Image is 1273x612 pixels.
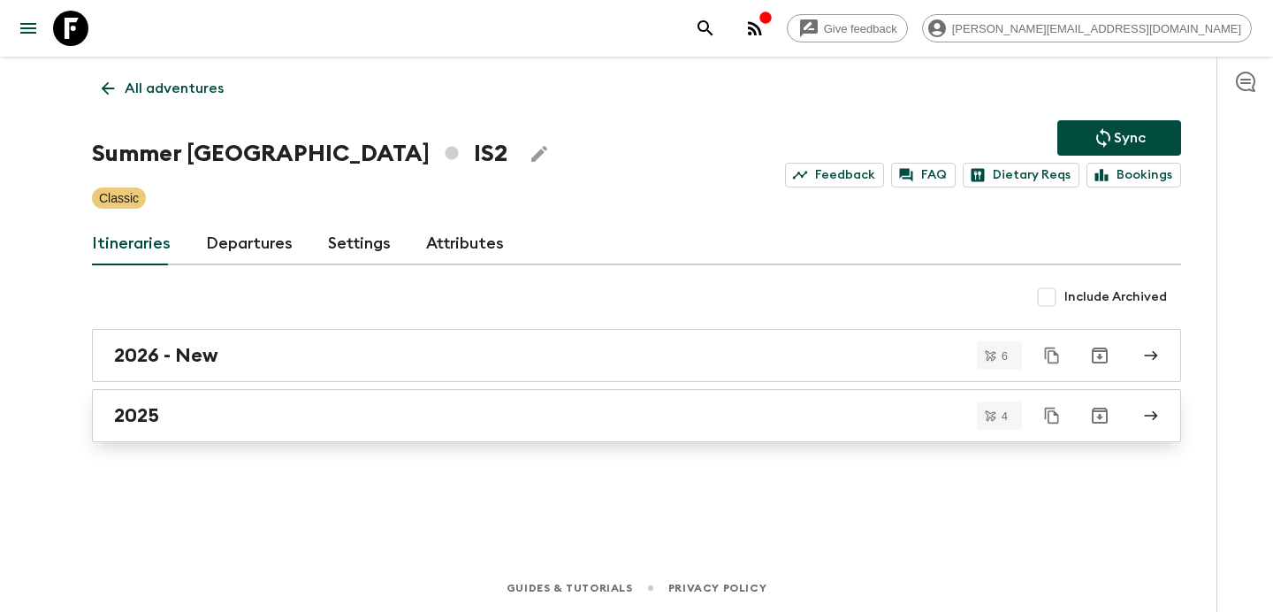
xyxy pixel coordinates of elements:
[99,189,139,207] p: Classic
[92,389,1181,442] a: 2025
[1082,338,1117,373] button: Archive
[328,223,391,265] a: Settings
[963,163,1079,187] a: Dietary Reqs
[92,71,233,106] a: All adventures
[92,329,1181,382] a: 2026 - New
[92,223,171,265] a: Itineraries
[1036,340,1068,371] button: Duplicate
[942,22,1251,35] span: [PERSON_NAME][EMAIL_ADDRESS][DOMAIN_NAME]
[1082,398,1117,433] button: Archive
[688,11,723,46] button: search adventures
[1057,120,1181,156] button: Sync adventure departures to the booking engine
[785,163,884,187] a: Feedback
[1064,288,1167,306] span: Include Archived
[668,578,766,598] a: Privacy Policy
[92,136,507,172] h1: Summer [GEOGRAPHIC_DATA] IS2
[114,344,218,367] h2: 2026 - New
[11,11,46,46] button: menu
[1036,400,1068,432] button: Duplicate
[891,163,956,187] a: FAQ
[125,78,224,99] p: All adventures
[787,14,908,42] a: Give feedback
[114,404,159,427] h2: 2025
[1086,163,1181,187] a: Bookings
[991,350,1018,362] span: 6
[507,578,633,598] a: Guides & Tutorials
[991,410,1018,422] span: 4
[426,223,504,265] a: Attributes
[814,22,907,35] span: Give feedback
[922,14,1252,42] div: [PERSON_NAME][EMAIL_ADDRESS][DOMAIN_NAME]
[522,136,557,172] button: Edit Adventure Title
[206,223,293,265] a: Departures
[1114,127,1146,149] p: Sync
